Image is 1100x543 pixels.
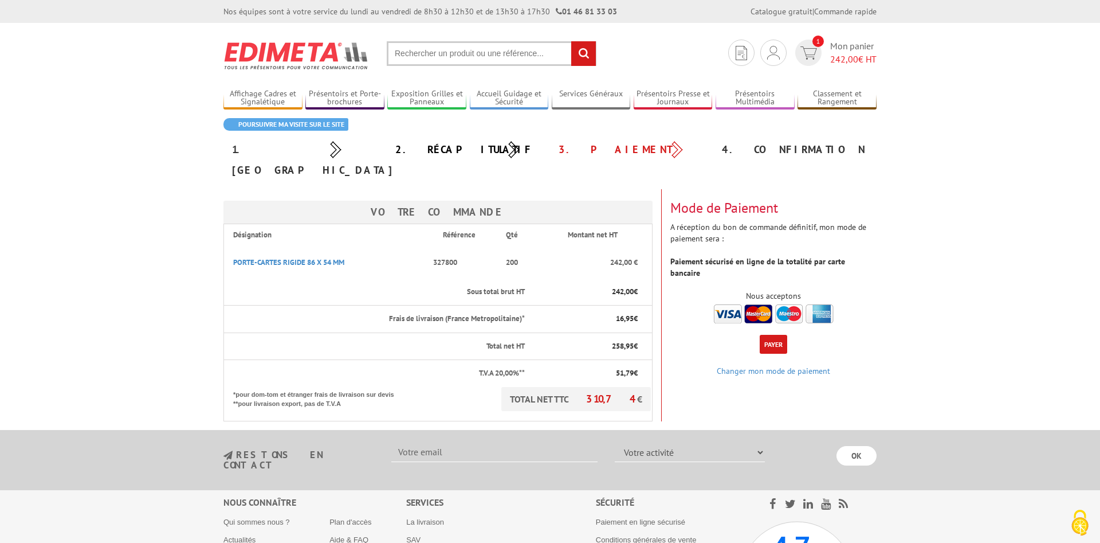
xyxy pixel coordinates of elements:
p: Désignation [233,230,419,241]
a: La livraison [406,518,444,526]
img: devis rapide [736,46,747,60]
div: | [751,6,877,17]
a: Affichage Cadres et Signalétique [223,89,302,108]
input: OK [836,446,877,466]
div: Nous connaître [223,496,406,509]
img: Cookies (fenêtre modale) [1066,509,1094,537]
div: Nos équipes sont à votre service du lundi au vendredi de 8h30 à 12h30 et de 13h30 à 17h30 [223,6,617,17]
a: Accueil Guidage et Sécurité [470,89,549,108]
p: 200 [499,257,525,268]
a: Commande rapide [814,6,877,17]
img: accepted.png [714,304,834,323]
span: € HT [830,53,877,66]
a: devis rapide 1 Mon panier 242,00€ HT [792,40,877,66]
a: Présentoirs Presse et Journaux [634,89,713,108]
img: devis rapide [800,46,817,60]
a: Plan d'accès [329,518,371,526]
a: 2. Récapitulatif [395,143,533,156]
a: Changer mon mode de paiement [717,366,830,376]
th: Sous total brut HT [224,279,526,306]
p: T.V.A 20,00%** [233,368,525,379]
div: Sécurité [596,496,740,509]
span: 310,74 [586,392,637,405]
a: Classement et Rangement [797,89,877,108]
div: 1. [GEOGRAPHIC_DATA] [223,139,387,181]
div: 3. Paiement [550,139,713,160]
a: Services Généraux [552,89,631,108]
input: Rechercher un produit ou une référence... [387,41,596,66]
p: € [535,314,638,325]
p: 242,00 € [535,257,638,268]
strong: Paiement sécurisé en ligne de la totalité par carte bancaire [670,256,845,278]
a: Poursuivre ma visite sur le site [223,118,348,131]
a: Catalogue gratuit [751,6,812,17]
a: Présentoirs Multimédia [716,89,795,108]
span: 242,00 [612,287,634,296]
p: € [535,341,638,352]
span: 258,95 [612,341,634,351]
div: 4. Confirmation [713,139,877,160]
p: 327800 [430,252,489,274]
button: Cookies (fenêtre modale) [1060,504,1100,543]
p: Référence [430,230,489,241]
img: newsletter.jpg [223,451,233,460]
div: Services [406,496,596,509]
div: A réception du bon de commande définitif, mon mode de paiement sera : [662,189,885,326]
span: 51,79 [616,368,634,378]
img: Edimeta [223,34,370,77]
h3: Mode de Paiement [670,201,877,216]
p: € [535,287,638,298]
h3: Votre Commande [223,201,653,224]
th: Frais de livraison (France Metropolitaine)* [224,306,526,333]
p: Montant net HT [535,230,651,241]
a: Paiement en ligne sécurisé [596,518,685,526]
a: PORTE-CARTES RIGIDE 86 X 54 MM [233,257,344,267]
span: 242,00 [830,53,858,65]
span: Mon panier [830,40,877,66]
a: Exposition Grilles et Panneaux [387,89,466,108]
button: Payer [760,335,787,354]
span: 16,95 [616,314,634,323]
img: devis rapide [767,46,780,60]
h3: restons en contact [223,450,374,470]
div: Nous acceptons [670,290,877,302]
strong: 01 46 81 33 03 [556,6,617,17]
a: Présentoirs et Porte-brochures [305,89,384,108]
span: 1 [812,36,824,47]
th: Total net HT [224,333,526,360]
input: Votre email [391,443,598,462]
p: Qté [499,230,525,241]
p: TOTAL NET TTC € [501,387,651,411]
input: rechercher [571,41,596,66]
p: *pour dom-tom et étranger frais de livraison sur devis **pour livraison export, pas de T.V.A [233,387,405,408]
a: Qui sommes nous ? [223,518,290,526]
p: € [535,368,638,379]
